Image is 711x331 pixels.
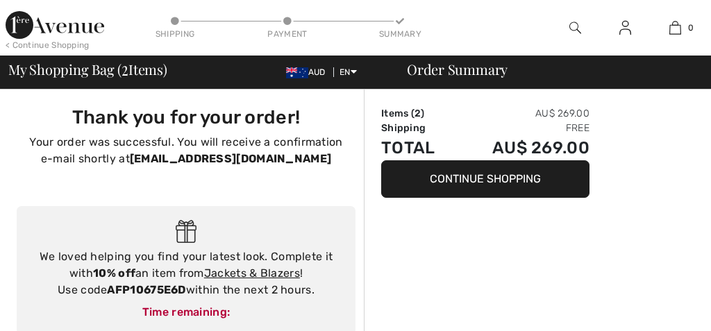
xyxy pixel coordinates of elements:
strong: 10% off [93,266,135,280]
img: Gift.svg [176,220,197,243]
h3: Thank you for your order! [25,106,347,128]
img: My Info [619,19,631,36]
div: Shipping [154,28,196,40]
span: 0 [688,22,694,34]
td: Free [455,121,589,135]
img: Australian Dollar [286,67,308,78]
td: AU$ 269.00 [455,135,589,160]
div: Payment [267,28,308,40]
div: Summary [379,28,421,40]
img: search the website [569,19,581,36]
img: My Bag [669,19,681,36]
strong: AFP10675E6D [107,283,185,296]
a: 0 [651,19,699,36]
div: Time remaining: [31,304,342,321]
span: 2 [415,108,421,119]
span: AUD [286,67,331,77]
td: Items ( ) [381,106,455,121]
div: < Continue Shopping [6,39,90,51]
td: Shipping [381,121,455,135]
a: Jackets & Blazers [204,266,300,280]
button: Continue Shopping [381,160,589,198]
td: AU$ 269.00 [455,106,589,121]
img: 1ère Avenue [6,11,104,39]
div: We loved helping you find your latest look. Complete it with an item from ! Use code within the n... [31,248,342,298]
strong: [EMAIL_ADDRESS][DOMAIN_NAME] [130,152,331,165]
div: Order Summary [390,62,703,76]
p: Your order was successful. You will receive a confirmation e-mail shortly at [25,134,347,167]
span: My Shopping Bag ( Items) [8,62,167,76]
td: Total [381,135,455,160]
a: Sign In [608,19,642,37]
span: EN [340,67,357,77]
span: 2 [122,59,128,77]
